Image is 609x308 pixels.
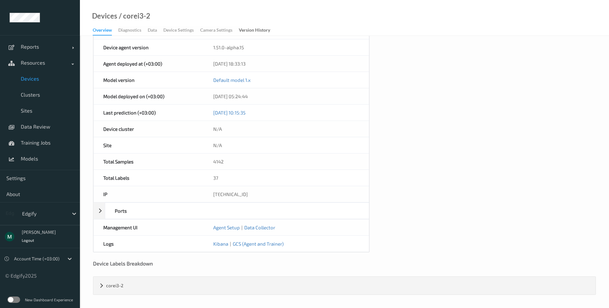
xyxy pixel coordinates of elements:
div: 37 [204,170,369,186]
div: [DATE] 05:24:44 [204,88,369,104]
span: | [228,241,233,247]
div: corei3-2 [93,277,596,295]
div: Overview [93,27,112,36]
div: Model deployed on (+03:00) [94,88,204,104]
div: / corei3-2 [117,13,150,19]
a: Default model 1.x [213,77,251,83]
div: Device cluster [94,121,204,137]
div: Device Labels Breakdown [93,260,596,267]
div: N/A [204,137,369,153]
div: [DATE] 18:33:13 [204,56,369,72]
div: 4142 [204,154,369,170]
div: [TECHNICAL_ID] [204,186,369,202]
div: IP [94,186,204,202]
div: Site [94,137,204,153]
div: Management UI [94,219,204,235]
a: Devices [92,13,117,19]
span: | [240,225,244,230]
div: Last prediction (+03:00) [94,105,204,121]
a: Version History [239,26,277,35]
div: 1.51.0-alpha.15 [204,39,369,55]
a: GCS (Agent and Trainer) [233,241,284,247]
div: Model version [94,72,204,88]
div: Logs [94,236,204,252]
a: Overview [93,26,118,36]
div: Total Samples [94,154,204,170]
div: Device agent version [94,39,204,55]
div: Agent deployed at (+03:00) [94,56,204,72]
div: Ports [105,203,211,219]
div: Ports [93,202,369,219]
a: [DATE] 10:15:35 [213,110,246,115]
div: N/A [204,121,369,137]
a: Data Collector [244,225,275,230]
a: Kibana [213,241,228,247]
div: Total Labels [94,170,204,186]
a: Agent Setup [213,225,240,230]
div: Version History [239,27,270,35]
